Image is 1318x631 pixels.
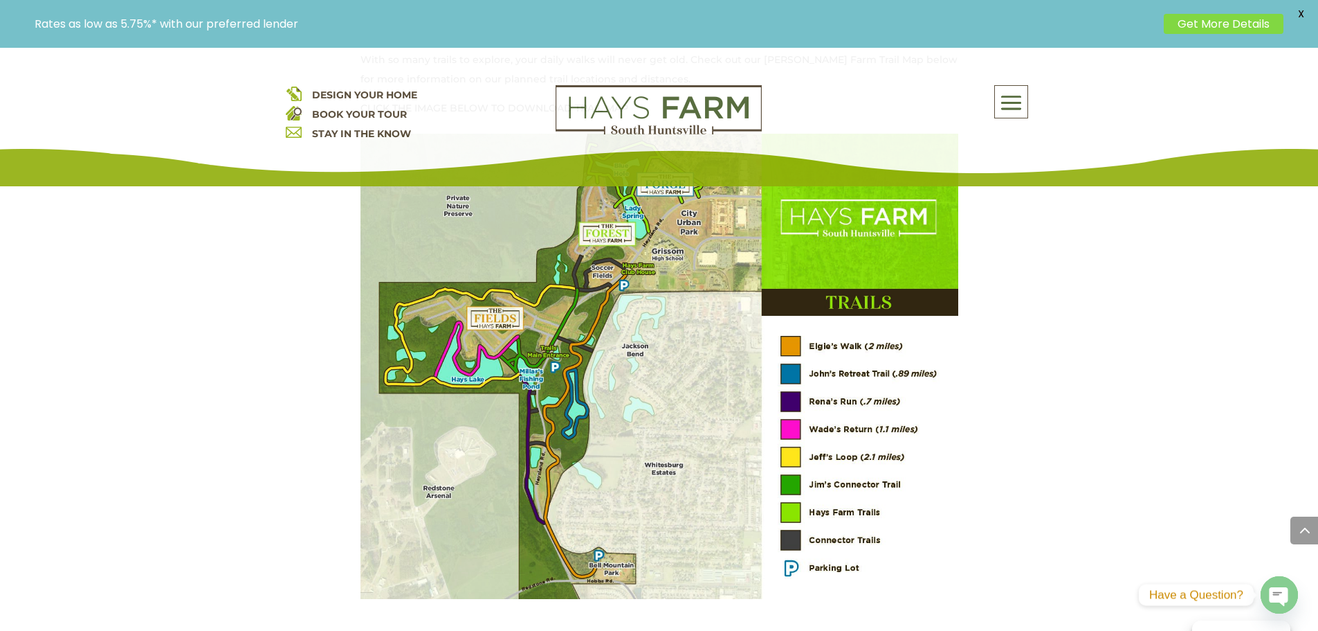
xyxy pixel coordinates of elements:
[312,127,411,140] a: STAY IN THE KNOW
[312,108,407,121] a: BOOK YOUR TOUR
[286,85,302,101] img: design your home
[286,105,302,121] img: book your home tour
[360,134,958,598] img: 072723HaysFarm_Trails_TrifoldBrochure_Inside
[556,125,762,138] a: hays farm homes huntsville development
[35,17,1157,30] p: Rates as low as 5.75%* with our preferred lender
[556,85,762,135] img: Logo
[312,89,417,101] a: DESIGN YOUR HOME
[1290,3,1311,24] span: X
[1164,14,1283,34] a: Get More Details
